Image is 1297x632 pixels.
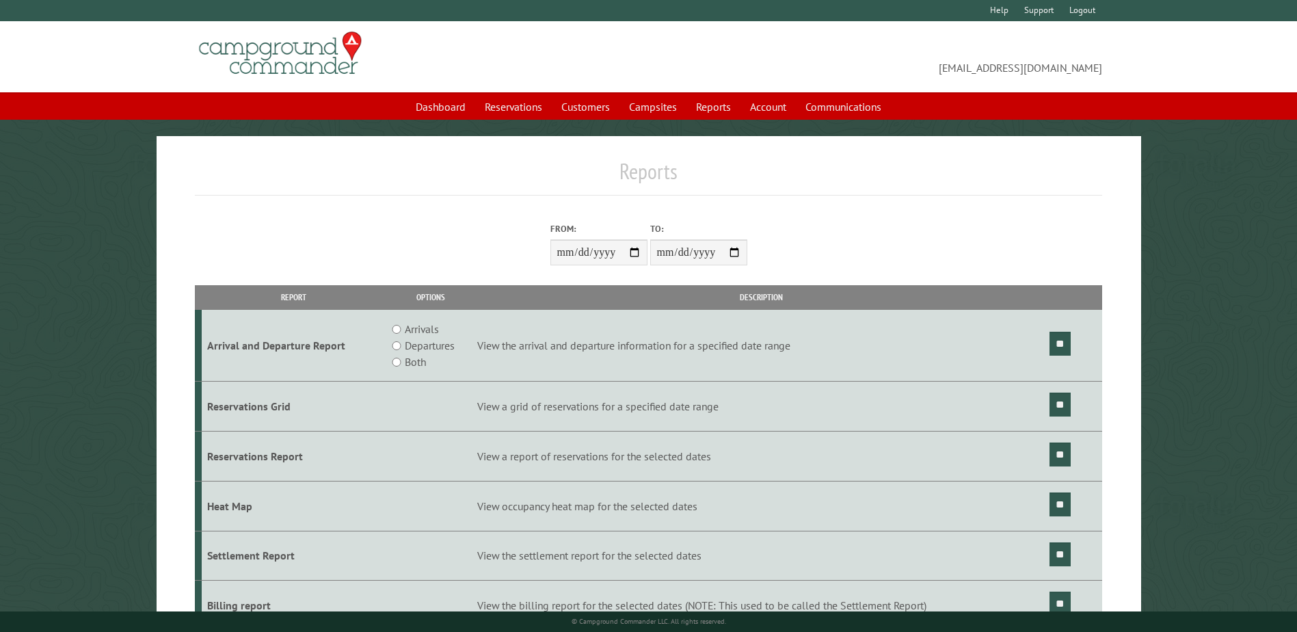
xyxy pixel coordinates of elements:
[195,158,1101,196] h1: Reports
[407,94,474,120] a: Dashboard
[475,382,1047,432] td: View a grid of reservations for a specified date range
[797,94,890,120] a: Communications
[475,431,1047,481] td: View a report of reservations for the selected dates
[405,354,426,370] label: Both
[202,310,386,382] td: Arrival and Departure Report
[202,531,386,581] td: Settlement Report
[649,38,1102,76] span: [EMAIL_ADDRESS][DOMAIN_NAME]
[650,222,747,235] label: To:
[475,581,1047,631] td: View the billing report for the selected dates (NOTE: This used to be called the Settlement Report)
[477,94,550,120] a: Reservations
[202,481,386,531] td: Heat Map
[405,321,439,337] label: Arrivals
[475,310,1047,382] td: View the arrival and departure information for a specified date range
[475,531,1047,581] td: View the settlement report for the selected dates
[475,481,1047,531] td: View occupancy heat map for the selected dates
[688,94,739,120] a: Reports
[405,337,455,354] label: Departures
[386,285,474,309] th: Options
[202,382,386,432] td: Reservations Grid
[202,431,386,481] td: Reservations Report
[195,27,366,80] img: Campground Commander
[202,581,386,631] td: Billing report
[621,94,685,120] a: Campsites
[475,285,1047,309] th: Description
[550,222,647,235] label: From:
[572,617,726,626] small: © Campground Commander LLC. All rights reserved.
[553,94,618,120] a: Customers
[742,94,794,120] a: Account
[202,285,386,309] th: Report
